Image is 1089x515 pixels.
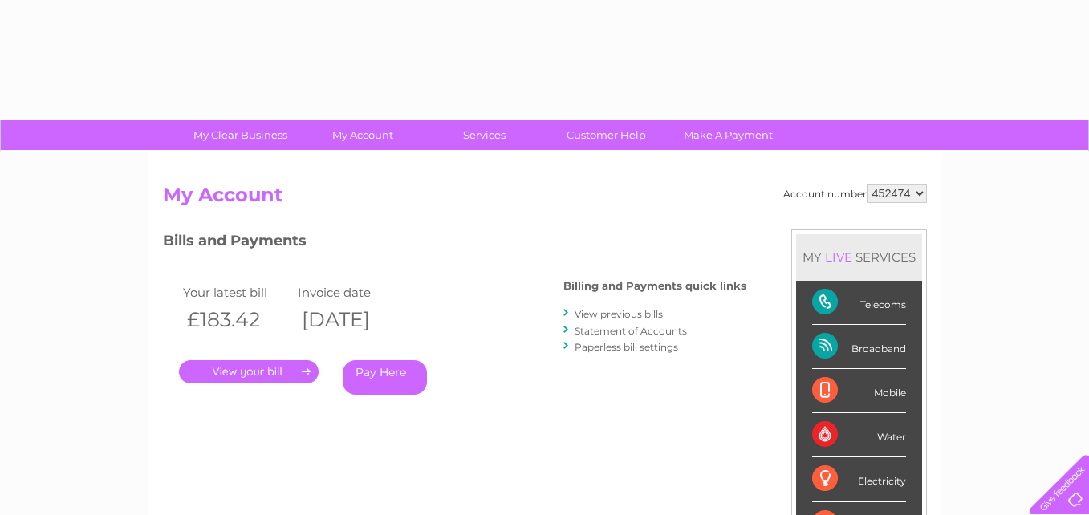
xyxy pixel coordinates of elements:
[812,369,906,413] div: Mobile
[662,120,794,150] a: Make A Payment
[294,282,409,303] td: Invoice date
[812,413,906,457] div: Water
[812,281,906,325] div: Telecoms
[179,360,319,383] a: .
[783,184,927,203] div: Account number
[812,325,906,369] div: Broadband
[343,360,427,395] a: Pay Here
[575,341,678,353] a: Paperless bill settings
[179,282,295,303] td: Your latest bill
[822,249,855,265] div: LIVE
[563,280,746,292] h4: Billing and Payments quick links
[575,308,663,320] a: View previous bills
[796,234,922,280] div: MY SERVICES
[163,229,746,257] h3: Bills and Payments
[163,184,927,214] h2: My Account
[540,120,672,150] a: Customer Help
[294,303,409,336] th: [DATE]
[174,120,307,150] a: My Clear Business
[296,120,429,150] a: My Account
[179,303,295,336] th: £183.42
[418,120,551,150] a: Services
[575,325,687,337] a: Statement of Accounts
[812,457,906,501] div: Electricity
